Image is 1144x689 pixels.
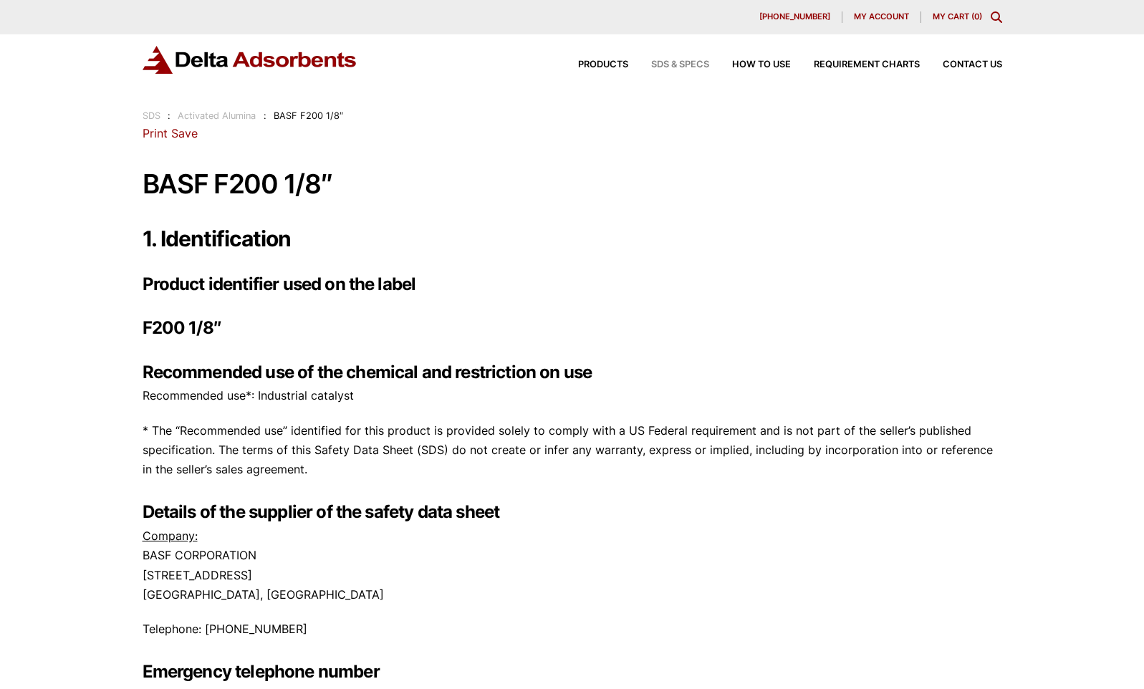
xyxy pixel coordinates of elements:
strong: Recommended use of the chemical and restriction on use [143,362,592,382]
a: Requirement Charts [791,60,920,69]
a: How to Use [709,60,791,69]
a: My account [842,11,921,23]
strong: 1. Identification [143,226,291,251]
h1: BASF F200 1/8″ [143,170,1002,199]
a: Activated Alumina [178,110,256,121]
u: Company: [143,529,198,543]
a: [PHONE_NUMBER] [748,11,842,23]
strong: Details of the supplier of the safety data sheet [143,501,500,522]
strong: F200 1/8″ [143,317,221,338]
p: Telephone: [PHONE_NUMBER] [143,620,1002,639]
p: Recommended use*: Industrial catalyst [143,386,1002,405]
p: * The “Recommended use” identified for this product is provided solely to comply with a US Federa... [143,421,1002,480]
a: My Cart (0) [933,11,982,21]
span: How to Use [732,60,791,69]
strong: Product identifier used on the label [143,274,416,294]
span: Requirement Charts [814,60,920,69]
span: BASF F200 1/8″ [274,110,343,121]
div: Toggle Modal Content [991,11,1002,23]
img: Delta Adsorbents [143,46,357,74]
span: [PHONE_NUMBER] [759,13,830,21]
span: : [264,110,266,121]
a: SDS & SPECS [628,60,709,69]
span: : [168,110,170,121]
a: Save [171,126,198,140]
span: Products [578,60,628,69]
p: BASF CORPORATION [STREET_ADDRESS] [GEOGRAPHIC_DATA], [GEOGRAPHIC_DATA] [143,526,1002,604]
span: Contact Us [943,60,1002,69]
strong: Emergency telephone number [143,661,380,682]
a: Contact Us [920,60,1002,69]
span: 0 [974,11,979,21]
a: SDS [143,110,160,121]
a: Print [143,126,168,140]
a: Products [555,60,628,69]
span: SDS & SPECS [651,60,709,69]
span: My account [854,13,909,21]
